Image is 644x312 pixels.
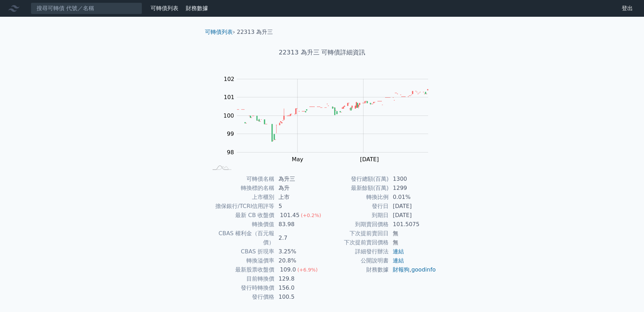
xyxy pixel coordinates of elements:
td: 無 [389,238,436,247]
td: 最新餘額(百萬) [322,184,389,193]
td: 到期日 [322,211,389,220]
input: 搜尋可轉債 代號／名稱 [31,2,142,14]
td: 財務數據 [322,265,389,274]
td: 129.8 [274,274,322,283]
td: 公開說明書 [322,256,389,265]
td: 83.98 [274,220,322,229]
td: 發行時轉換價 [208,283,274,292]
td: 5 [274,202,322,211]
h1: 22313 為升三 可轉債詳細資訊 [199,47,445,57]
td: 下次提前賣回價格 [322,238,389,247]
g: Chart [216,76,439,163]
td: 100.5 [274,292,322,302]
a: 可轉債列表 [151,5,178,12]
td: 詳細發行辦法 [322,247,389,256]
td: , [389,265,436,274]
div: 109.0 [278,265,297,274]
a: 財報狗 [393,266,409,273]
div: 101.45 [278,211,301,220]
td: 轉換比例 [322,193,389,202]
span: (+0.2%) [301,213,321,218]
td: 無 [389,229,436,238]
td: 發行總額(百萬) [322,174,389,184]
tspan: 99 [227,131,234,137]
a: 可轉債列表 [205,29,233,35]
td: 1299 [389,184,436,193]
td: 到期賣回價格 [322,220,389,229]
td: [DATE] [389,202,436,211]
td: 20.8% [274,256,322,265]
tspan: 98 [227,149,234,156]
td: 轉換標的名稱 [208,184,274,193]
td: 可轉債名稱 [208,174,274,184]
td: 發行價格 [208,292,274,302]
g: Series [237,89,428,142]
a: 連結 [393,248,404,255]
td: 上市 [274,193,322,202]
td: CBAS 折現率 [208,247,274,256]
td: 擔保銀行/TCRI信用評等 [208,202,274,211]
td: [DATE] [389,211,436,220]
td: 為升 [274,184,322,193]
td: 轉換溢價率 [208,256,274,265]
tspan: [DATE] [360,156,379,163]
td: 0.01% [389,193,436,202]
li: 22313 為升三 [237,28,273,36]
td: 轉換價值 [208,220,274,229]
td: 2.7 [274,229,322,247]
a: 連結 [393,257,404,264]
span: (+6.9%) [297,267,317,273]
td: 1300 [389,174,436,184]
a: 登出 [616,3,638,14]
tspan: 100 [223,112,234,119]
td: 發行日 [322,202,389,211]
td: 上市櫃別 [208,193,274,202]
td: 156.0 [274,283,322,292]
tspan: 101 [224,94,235,101]
td: 3.25% [274,247,322,256]
td: 目前轉換價 [208,274,274,283]
td: CBAS 權利金（百元報價） [208,229,274,247]
tspan: May [292,156,303,163]
td: 101.5075 [389,220,436,229]
td: 下次提前賣回日 [322,229,389,238]
td: 最新 CB 收盤價 [208,211,274,220]
a: 財務數據 [186,5,208,12]
a: goodinfo [411,266,436,273]
td: 為升三 [274,174,322,184]
li: › [205,28,235,36]
td: 最新股票收盤價 [208,265,274,274]
tspan: 102 [224,76,235,82]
